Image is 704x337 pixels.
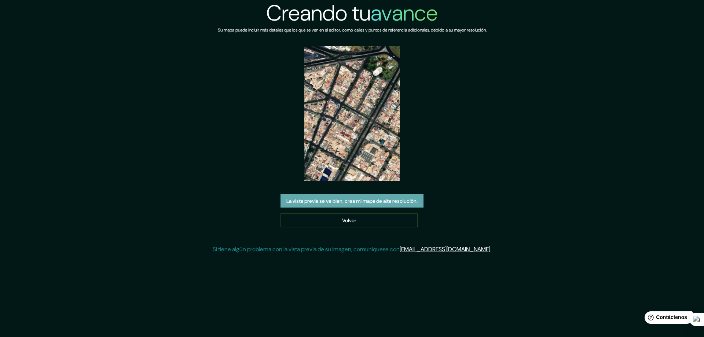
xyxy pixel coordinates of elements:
button: La vista previa se ve bien, crea mi mapa de alta resolución. [280,194,423,208]
img: vista previa del mapa creado [304,46,400,181]
iframe: Lanzador de widgets de ayuda [639,308,696,329]
font: La vista previa se ve bien, crea mi mapa de alta resolución. [286,198,418,204]
a: [EMAIL_ADDRESS][DOMAIN_NAME] [400,245,490,253]
font: Volver [342,217,356,224]
font: Si tiene algún problema con la vista previa de su imagen, comuníquese con [213,245,400,253]
font: . [490,245,491,253]
font: Su mapa puede incluir más detalles que los que se ven en el editor, como calles y puntos de refer... [218,27,487,33]
a: Volver [280,213,418,227]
